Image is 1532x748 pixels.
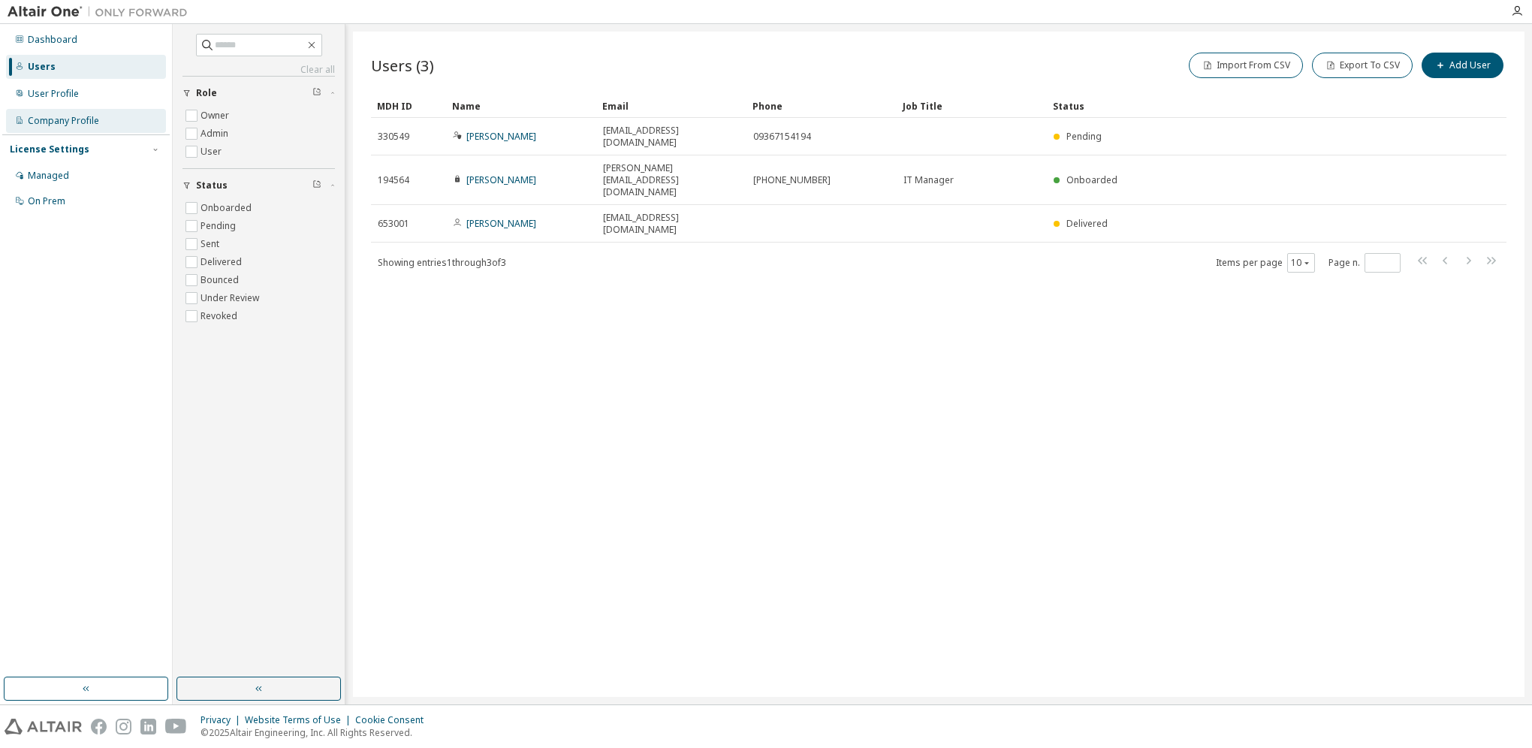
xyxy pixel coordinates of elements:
[378,256,506,269] span: Showing entries 1 through 3 of 3
[28,88,79,100] div: User Profile
[378,218,409,230] span: 653001
[1216,253,1315,273] span: Items per page
[377,94,440,118] div: MDH ID
[603,125,740,149] span: [EMAIL_ADDRESS][DOMAIN_NAME]
[753,131,811,143] span: 09367154194
[91,719,107,734] img: facebook.svg
[116,719,131,734] img: instagram.svg
[8,5,195,20] img: Altair One
[371,55,434,76] span: Users (3)
[182,64,335,76] a: Clear all
[603,212,740,236] span: [EMAIL_ADDRESS][DOMAIN_NAME]
[903,174,954,186] span: IT Manager
[903,94,1041,118] div: Job Title
[165,719,187,734] img: youtube.svg
[602,94,740,118] div: Email
[752,94,891,118] div: Phone
[201,726,433,739] p: © 2025 Altair Engineering, Inc. All Rights Reserved.
[312,179,321,192] span: Clear filter
[201,714,245,726] div: Privacy
[312,87,321,99] span: Clear filter
[378,174,409,186] span: 194564
[201,125,231,143] label: Admin
[1066,217,1108,230] span: Delivered
[28,195,65,207] div: On Prem
[28,34,77,46] div: Dashboard
[753,174,831,186] span: [PHONE_NUMBER]
[201,271,242,289] label: Bounced
[5,719,82,734] img: altair_logo.svg
[1328,253,1401,273] span: Page n.
[201,143,225,161] label: User
[452,94,590,118] div: Name
[466,217,536,230] a: [PERSON_NAME]
[1312,53,1413,78] button: Export To CSV
[196,179,228,192] span: Status
[1066,130,1102,143] span: Pending
[201,107,232,125] label: Owner
[140,719,156,734] img: linkedin.svg
[603,162,740,198] span: [PERSON_NAME][EMAIL_ADDRESS][DOMAIN_NAME]
[201,289,262,307] label: Under Review
[182,169,335,202] button: Status
[10,143,89,155] div: License Settings
[201,217,239,235] label: Pending
[466,173,536,186] a: [PERSON_NAME]
[28,115,99,127] div: Company Profile
[378,131,409,143] span: 330549
[1189,53,1303,78] button: Import From CSV
[1053,94,1428,118] div: Status
[201,253,245,271] label: Delivered
[466,130,536,143] a: [PERSON_NAME]
[201,199,255,217] label: Onboarded
[182,77,335,110] button: Role
[1422,53,1503,78] button: Add User
[28,170,69,182] div: Managed
[196,87,217,99] span: Role
[28,61,56,73] div: Users
[201,307,240,325] label: Revoked
[355,714,433,726] div: Cookie Consent
[1066,173,1117,186] span: Onboarded
[1291,257,1311,269] button: 10
[245,714,355,726] div: Website Terms of Use
[201,235,222,253] label: Sent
